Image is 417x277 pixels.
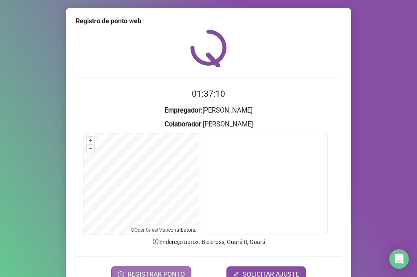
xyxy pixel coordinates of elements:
[76,105,341,116] h3: : [PERSON_NAME]
[190,29,227,67] img: QRPoint
[152,238,159,245] span: info-circle
[165,120,201,128] strong: Colaborador
[131,227,196,233] li: © contributors.
[165,106,201,114] strong: Empregador
[134,227,168,233] a: OpenStreetMap
[76,237,341,246] p: Endereço aprox. : Bicicross, Guará II, Guará
[87,145,94,153] button: –
[389,249,409,269] div: Open Intercom Messenger
[76,119,341,130] h3: : [PERSON_NAME]
[87,137,94,144] button: +
[76,16,341,26] div: Registro de ponto web
[192,89,225,99] time: 01:37:10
